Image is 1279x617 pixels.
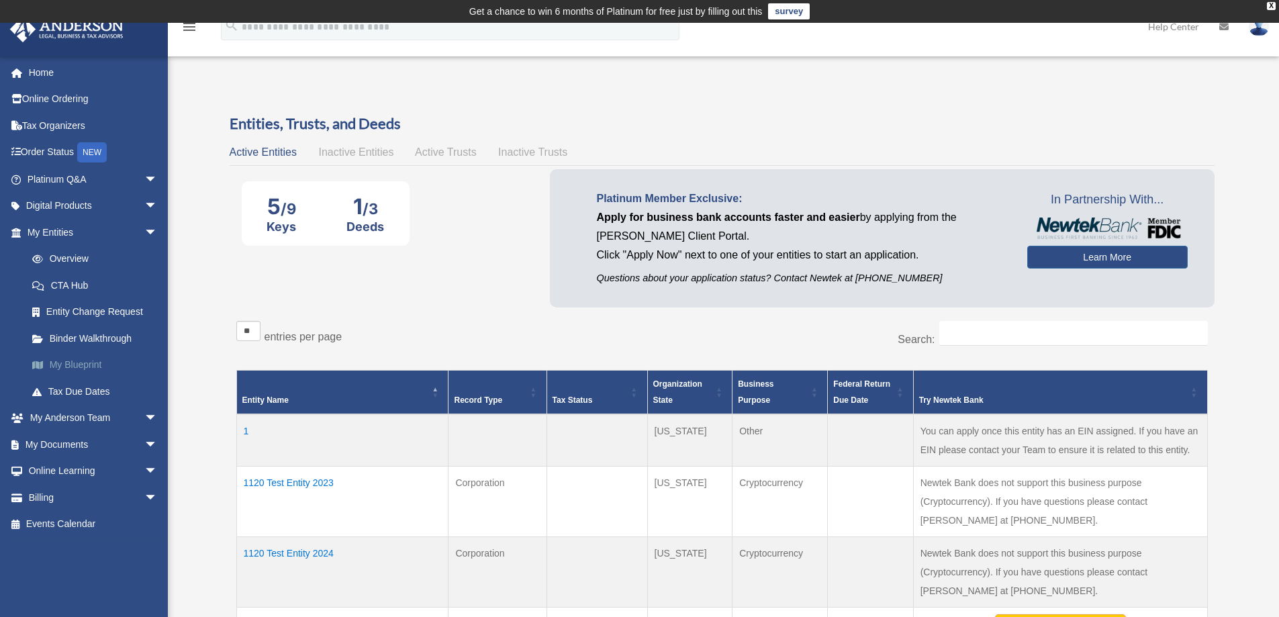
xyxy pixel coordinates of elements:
[9,193,178,220] a: Digital Productsarrow_drop_down
[236,537,448,608] td: 1120 Test Entity 2024
[1034,218,1181,239] img: NewtekBankLogoSM.png
[732,414,828,467] td: Other
[346,220,384,234] div: Deeds
[913,414,1207,467] td: You can apply once this entity has an EIN assigned. If you have an EIN please contact your Team t...
[828,371,913,415] th: Federal Return Due Date: Activate to sort
[448,371,547,415] th: Record Type: Activate to sort
[732,467,828,537] td: Cryptocurrency
[9,139,178,167] a: Order StatusNEW
[346,193,384,220] div: 1
[647,537,732,608] td: [US_STATE]
[6,16,128,42] img: Anderson Advisors Platinum Portal
[448,537,547,608] td: Corporation
[236,371,448,415] th: Entity Name: Activate to invert sorting
[19,246,171,273] a: Overview
[913,371,1207,415] th: Try Newtek Bank : Activate to sort
[498,146,567,158] span: Inactive Trusts
[913,467,1207,537] td: Newtek Bank does not support this business purpose (Cryptocurrency). If you have questions please...
[1027,246,1188,269] a: Learn More
[1267,2,1276,10] div: close
[236,467,448,537] td: 1120 Test Entity 2023
[144,431,171,459] span: arrow_drop_down
[9,484,178,511] a: Billingarrow_drop_down
[597,208,1007,246] p: by applying from the [PERSON_NAME] Client Portal.
[597,189,1007,208] p: Platinum Member Exclusive:
[19,352,178,379] a: My Blueprint
[647,467,732,537] td: [US_STATE]
[898,334,935,345] label: Search:
[224,18,239,33] i: search
[318,146,393,158] span: Inactive Entities
[230,146,297,158] span: Active Entities
[19,299,178,326] a: Entity Change Request
[553,395,593,405] span: Tax Status
[9,59,178,86] a: Home
[19,378,178,405] a: Tax Due Dates
[597,246,1007,265] p: Click "Apply Now" next to one of your entities to start an application.
[448,467,547,537] td: Corporation
[77,142,107,162] div: NEW
[9,405,178,432] a: My Anderson Teamarrow_drop_down
[913,537,1207,608] td: Newtek Bank does not support this business purpose (Cryptocurrency). If you have questions please...
[547,371,647,415] th: Tax Status: Activate to sort
[597,270,1007,287] p: Questions about your application status? Contact Newtek at [PHONE_NUMBER]
[144,166,171,193] span: arrow_drop_down
[9,431,178,458] a: My Documentsarrow_drop_down
[732,371,828,415] th: Business Purpose: Activate to sort
[732,537,828,608] td: Cryptocurrency
[9,511,178,538] a: Events Calendar
[647,371,732,415] th: Organization State: Activate to sort
[768,3,810,19] a: survey
[144,484,171,512] span: arrow_drop_down
[236,414,448,467] td: 1
[363,200,378,218] span: /3
[230,113,1215,134] h3: Entities, Trusts, and Deeds
[19,325,178,352] a: Binder Walkthrough
[267,220,296,234] div: Keys
[267,193,296,220] div: 5
[181,23,197,35] a: menu
[281,200,296,218] span: /9
[144,219,171,246] span: arrow_drop_down
[144,458,171,485] span: arrow_drop_down
[653,379,702,405] span: Organization State
[265,331,342,342] label: entries per page
[9,86,178,113] a: Online Ordering
[454,395,502,405] span: Record Type
[9,458,178,485] a: Online Learningarrow_drop_down
[1027,189,1188,211] span: In Partnership With...
[9,219,178,246] a: My Entitiesarrow_drop_down
[181,19,197,35] i: menu
[469,3,763,19] div: Get a chance to win 6 months of Platinum for free just by filling out this
[9,112,178,139] a: Tax Organizers
[144,193,171,220] span: arrow_drop_down
[738,379,773,405] span: Business Purpose
[833,379,890,405] span: Federal Return Due Date
[597,211,860,223] span: Apply for business bank accounts faster and easier
[1249,17,1269,36] img: User Pic
[144,405,171,432] span: arrow_drop_down
[647,414,732,467] td: [US_STATE]
[415,146,477,158] span: Active Trusts
[9,166,178,193] a: Platinum Q&Aarrow_drop_down
[242,395,289,405] span: Entity Name
[19,272,178,299] a: CTA Hub
[919,392,1187,408] div: Try Newtek Bank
